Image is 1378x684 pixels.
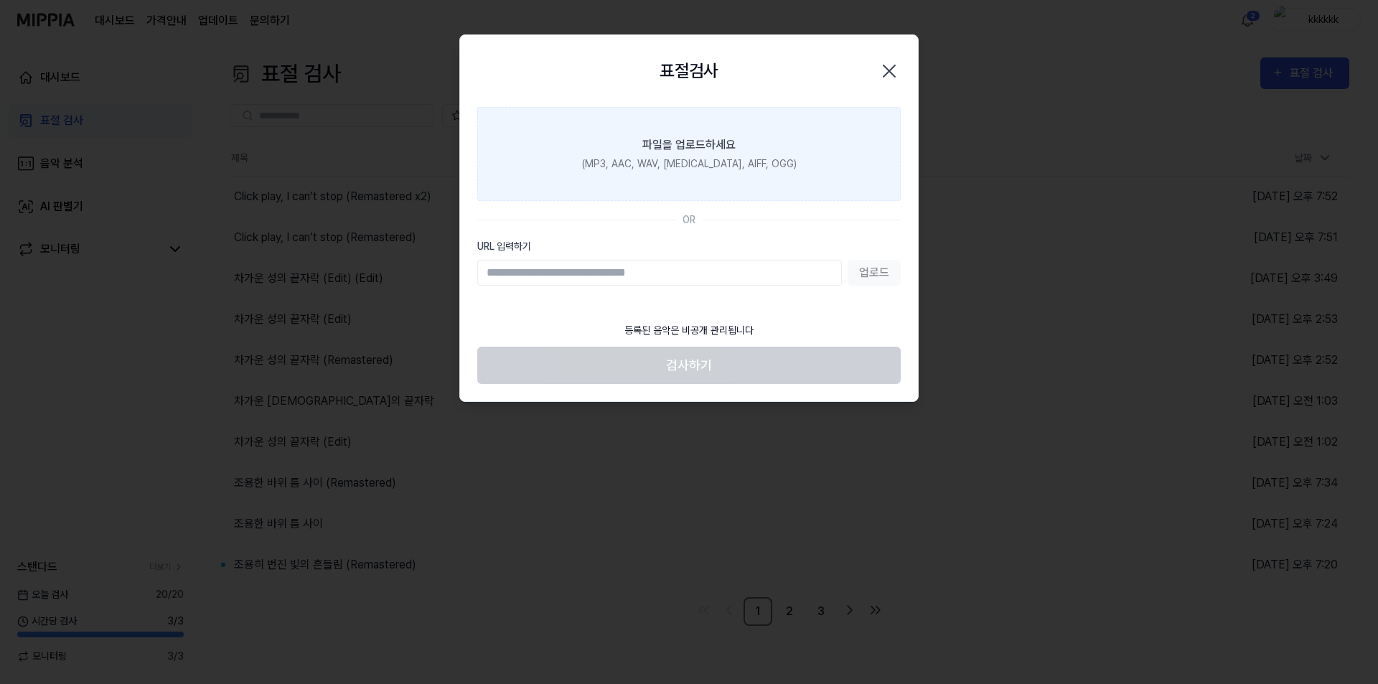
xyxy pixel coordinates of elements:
h2: 표절검사 [660,58,718,84]
div: 등록된 음악은 비공개 관리됩니다 [616,314,762,347]
label: URL 입력하기 [477,239,901,254]
div: OR [683,212,695,228]
div: 파일을 업로드하세요 [642,136,736,154]
div: (MP3, AAC, WAV, [MEDICAL_DATA], AIFF, OGG) [582,156,797,172]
